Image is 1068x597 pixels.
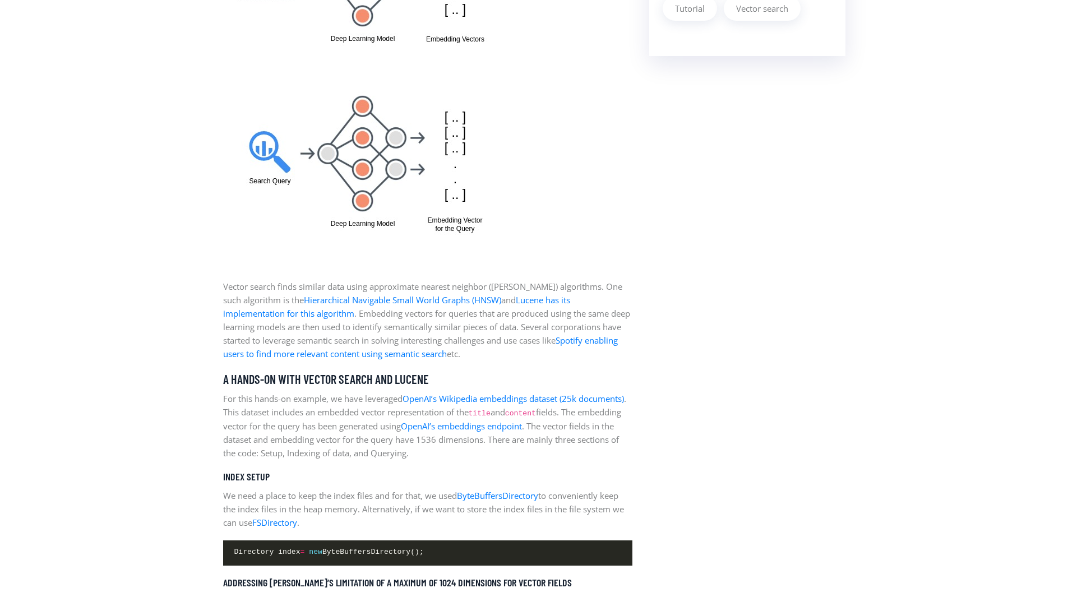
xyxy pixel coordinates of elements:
p: We need a place to keep the index files and for that, we used to conveniently keep the index file... [223,489,632,529]
h5: Addressing [PERSON_NAME]’s limitation of a maximum of 1024 dimensions for vector fields [223,577,632,589]
a: OpenAI’s Wikipedia embeddings dataset (25k documents) [403,393,624,404]
code: title [469,409,491,418]
span: = [300,548,305,556]
a: Hierarchical Navigable Small World Graphs (HNSW) [304,294,501,306]
span: Directory index ByteBuffersDirectory(); [234,546,424,558]
a: ByteBuffersDirectory [457,490,538,501]
h5: Index Setup [223,471,632,483]
p: For this hands-on example, we have leveraged . This dataset includes an embedded vector represent... [223,392,632,460]
code: content [505,409,536,418]
p: Vector search finds similar data using approximate nearest neighbor ([PERSON_NAME]) algorithms. O... [223,280,632,360]
span: new [309,548,322,556]
a: FSDirectory [252,517,297,528]
a: OpenAI’s embeddings endpoint [401,420,522,432]
h4: A Hands-on with Vector Search and Lucene [223,372,632,386]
